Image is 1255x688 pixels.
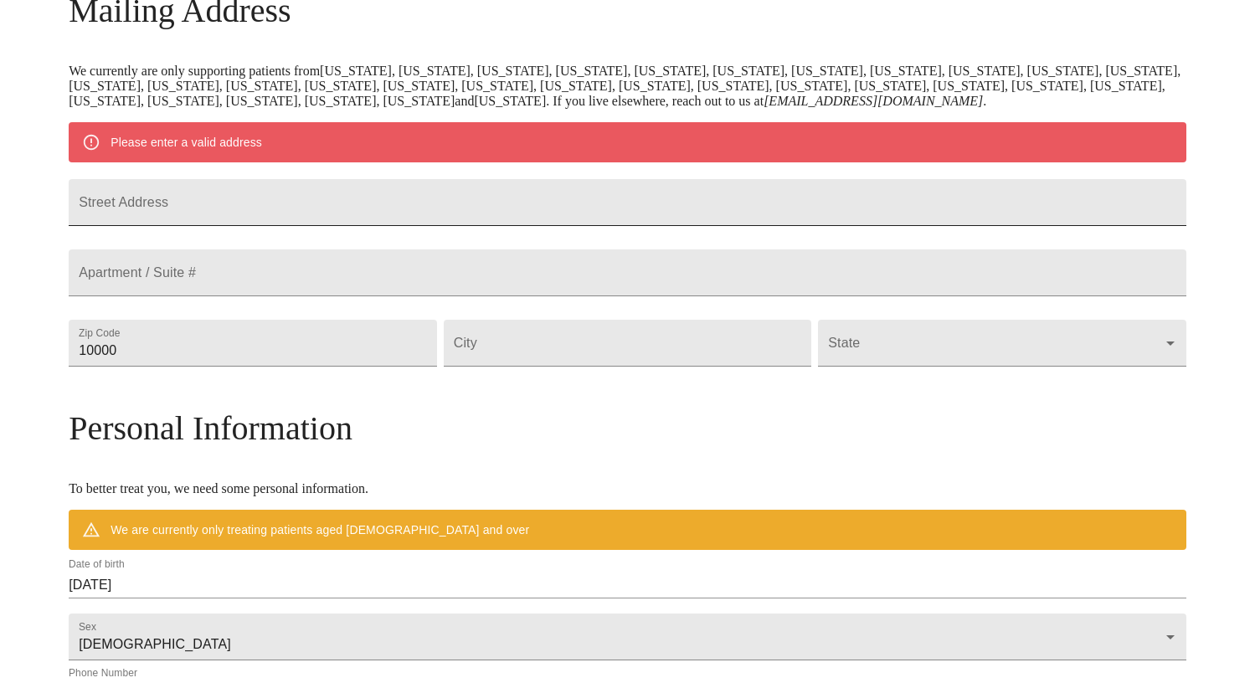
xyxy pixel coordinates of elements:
[69,669,137,679] label: Phone Number
[818,320,1186,367] div: ​
[69,64,1186,109] p: We currently are only supporting patients from [US_STATE], [US_STATE], [US_STATE], [US_STATE], [U...
[111,515,529,545] div: We are currently only treating patients aged [DEMOGRAPHIC_DATA] and over
[69,481,1186,496] p: To better treat you, we need some personal information.
[69,614,1186,660] div: [DEMOGRAPHIC_DATA]
[69,408,1186,448] h3: Personal Information
[111,127,262,157] div: Please enter a valid address
[69,560,125,570] label: Date of birth
[764,94,983,108] em: [EMAIL_ADDRESS][DOMAIN_NAME]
